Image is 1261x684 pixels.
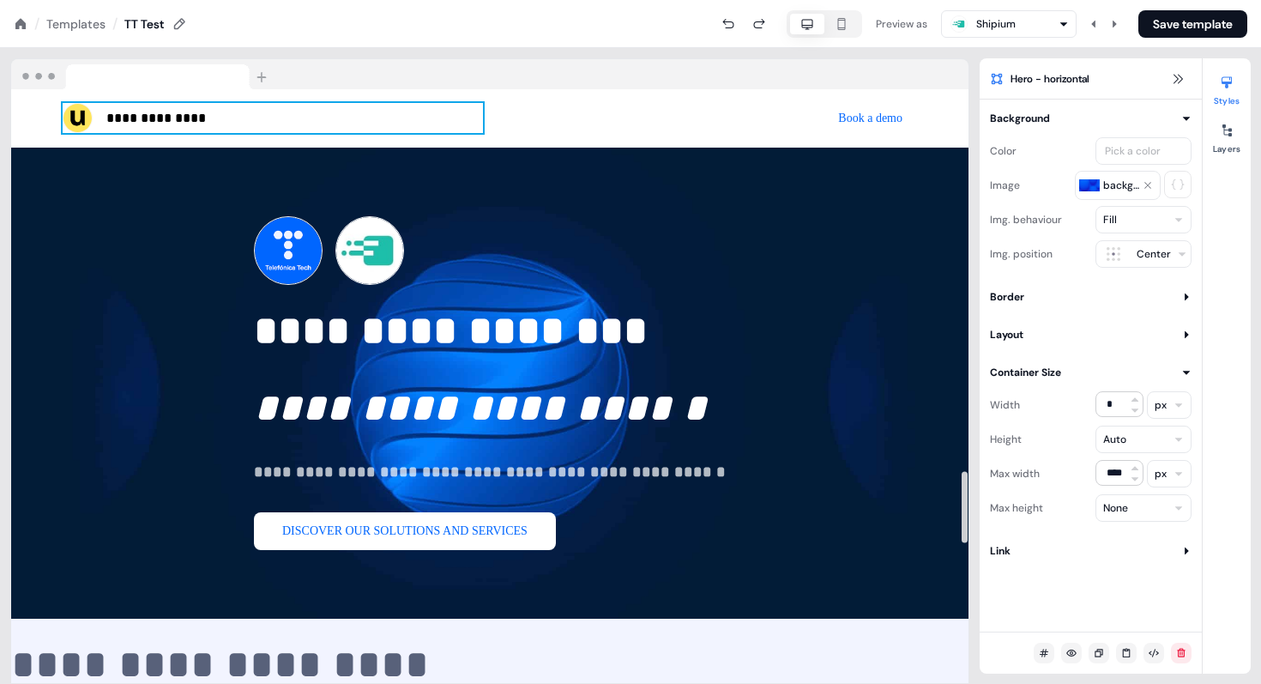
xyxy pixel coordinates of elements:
div: Pick a color [1101,142,1164,160]
div: Shipium [976,15,1016,33]
button: DISCOVER OUR SOLUTIONS AND SERVICES [254,512,556,550]
img: Browser topbar [11,59,275,90]
button: Styles [1203,69,1251,106]
div: px [1155,465,1167,482]
div: None [1103,499,1128,517]
div: Center [1131,245,1177,263]
button: Fill [1095,206,1192,233]
button: Layers [1203,117,1251,154]
div: Img. behaviour [990,206,1062,233]
div: Book a demo [497,103,917,134]
div: Max height [990,494,1043,522]
div: Img. position [990,240,1053,268]
div: Max width [990,460,1040,487]
button: Shipium [941,10,1077,38]
div: Height [990,426,1022,453]
div: Preview as [876,15,927,33]
button: Layout [990,326,1192,343]
button: Pick a color [1095,137,1192,165]
span: background.jpg [1103,177,1139,194]
div: Width [990,391,1020,419]
div: Background [990,110,1050,127]
div: Container Size [990,364,1061,381]
div: Fill [1103,211,1117,228]
div: Border [990,288,1024,306]
div: TT Test [124,15,164,33]
button: Container Size [990,364,1192,381]
span: Hero - horizontal [1011,70,1089,88]
div: px [1155,396,1167,414]
div: DISCOVER OUR SOLUTIONS AND SERVICES [254,512,726,550]
div: Link [990,542,1011,560]
button: background.jpg [1075,171,1161,200]
div: Color [990,137,1017,165]
button: Link [990,542,1192,560]
div: Image [990,172,1020,199]
button: Border [990,288,1192,306]
div: / [112,15,118,33]
button: Book a demo [824,103,917,134]
button: Save template [1138,10,1247,38]
button: Background [990,110,1192,127]
div: Auto [1103,431,1126,448]
div: Layout [990,326,1023,343]
div: / [34,15,39,33]
a: Templates [46,15,106,33]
